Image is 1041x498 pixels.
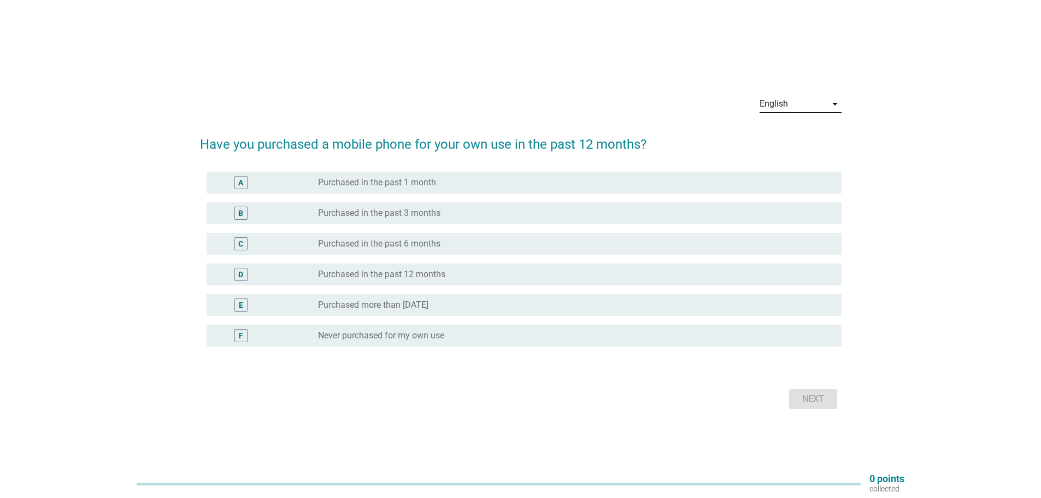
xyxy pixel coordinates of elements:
[238,177,243,188] div: A
[318,208,440,219] label: Purchased in the past 3 months
[238,238,243,249] div: C
[239,299,243,310] div: E
[318,238,440,249] label: Purchased in the past 6 months
[200,124,842,154] h2: Have you purchased a mobile phone for your own use in the past 12 months?
[828,97,842,110] i: arrow_drop_down
[239,330,243,341] div: F
[760,99,788,109] div: English
[869,474,904,484] p: 0 points
[318,177,436,188] label: Purchased in the past 1 month
[318,300,428,310] label: Purchased more than [DATE]
[318,269,445,280] label: Purchased in the past 12 months
[318,330,444,341] label: Never purchased for my own use
[238,207,243,219] div: B
[869,484,904,494] p: collected
[238,268,243,280] div: D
